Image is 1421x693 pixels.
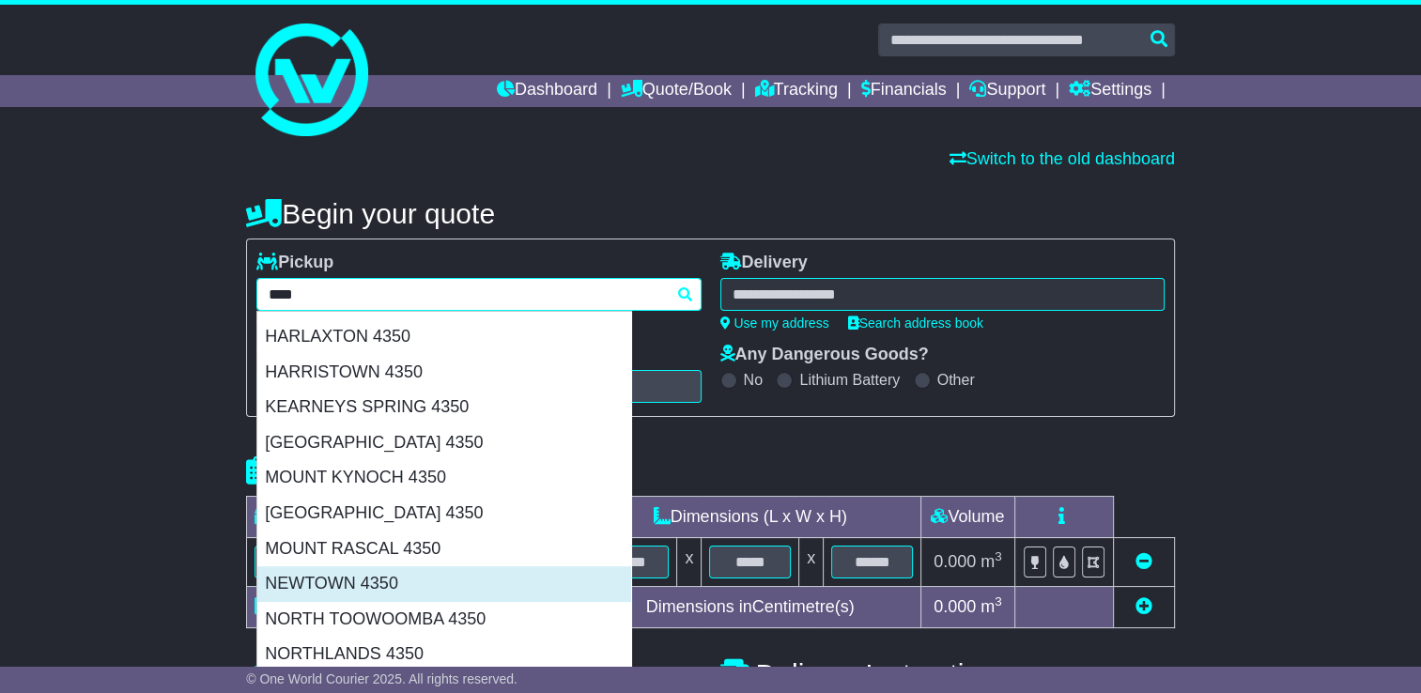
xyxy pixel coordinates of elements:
[755,75,838,107] a: Tracking
[621,75,732,107] a: Quote/Book
[257,355,631,391] div: HARRISTOWN 4350
[257,602,631,638] div: NORTH TOOWOOMBA 4350
[257,390,631,425] div: KEARNEYS SPRING 4350
[720,316,829,331] a: Use my address
[256,278,701,311] typeahead: Please provide city
[920,497,1014,538] td: Volume
[579,497,920,538] td: Dimensions (L x W x H)
[257,496,631,531] div: [GEOGRAPHIC_DATA] 4350
[950,149,1175,168] a: Switch to the old dashboard
[744,371,763,389] label: No
[969,75,1045,107] a: Support
[848,316,983,331] a: Search address book
[799,371,900,389] label: Lithium Battery
[257,425,631,461] div: [GEOGRAPHIC_DATA] 4350
[257,319,631,355] div: HARLAXTON 4350
[937,371,975,389] label: Other
[497,75,597,107] a: Dashboard
[579,587,920,628] td: Dimensions in Centimetre(s)
[861,75,947,107] a: Financials
[246,198,1175,229] h4: Begin your quote
[246,658,701,689] h4: Pickup Instructions
[799,538,824,587] td: x
[934,552,976,571] span: 0.000
[934,597,976,616] span: 0.000
[1135,552,1152,571] a: Remove this item
[247,497,404,538] td: Type
[246,671,517,686] span: © One World Courier 2025. All rights reserved.
[981,597,1002,616] span: m
[1135,597,1152,616] a: Add new item
[247,587,404,628] td: Total
[981,552,1002,571] span: m
[995,549,1002,563] sup: 3
[246,455,482,486] h4: Package details |
[257,531,631,567] div: MOUNT RASCAL 4350
[720,345,929,365] label: Any Dangerous Goods?
[995,594,1002,608] sup: 3
[720,658,1175,689] h4: Delivery Instructions
[257,566,631,602] div: NEWTOWN 4350
[256,253,333,273] label: Pickup
[720,253,808,273] label: Delivery
[1069,75,1151,107] a: Settings
[257,460,631,496] div: MOUNT KYNOCH 4350
[257,637,631,672] div: NORTHLANDS 4350
[677,538,702,587] td: x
